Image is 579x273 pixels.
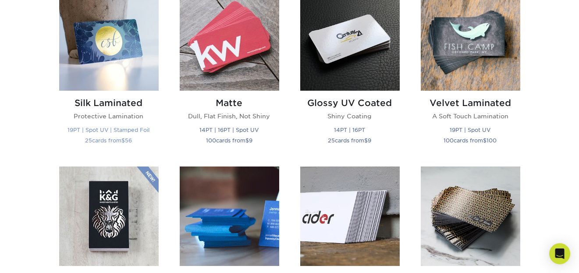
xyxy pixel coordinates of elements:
span: $ [245,137,249,144]
small: cards from [85,137,132,144]
small: 14PT | 16PT [334,127,366,133]
h2: Velvet Laminated [421,98,520,108]
img: Raised UV or Foil Business Cards [59,167,159,266]
span: 25 [85,137,92,144]
span: 25 [328,137,335,144]
p: Dull, Flat Finish, Not Shiny [180,112,279,121]
small: cards from [444,137,497,144]
h2: Matte [180,98,279,108]
img: Painted Edge Business Cards [180,167,279,266]
img: ModCard™ Business Cards [300,167,400,266]
p: Shiny Coating [300,112,400,121]
span: $ [122,137,125,144]
span: 100 [487,137,497,144]
div: Open Intercom Messenger [549,243,570,264]
h2: Glossy UV Coated [300,98,400,108]
span: 100 [206,137,216,144]
span: $ [365,137,368,144]
p: A Soft Touch Lamination [421,112,520,121]
span: 56 [125,137,132,144]
small: 19PT | Spot UV [450,127,491,133]
img: New Product [137,167,159,193]
small: cards from [206,137,252,144]
span: $ [483,137,487,144]
h2: Silk Laminated [59,98,159,108]
iframe: Google Customer Reviews [2,246,75,270]
span: 100 [444,137,454,144]
p: Protective Lamination [59,112,159,121]
small: cards from [328,137,372,144]
span: 9 [249,137,252,144]
small: 14PT | 16PT | Spot UV [200,127,259,133]
img: Inline Foil Business Cards [421,167,520,266]
span: 9 [368,137,372,144]
small: 19PT | Spot UV | Stamped Foil [68,127,150,133]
